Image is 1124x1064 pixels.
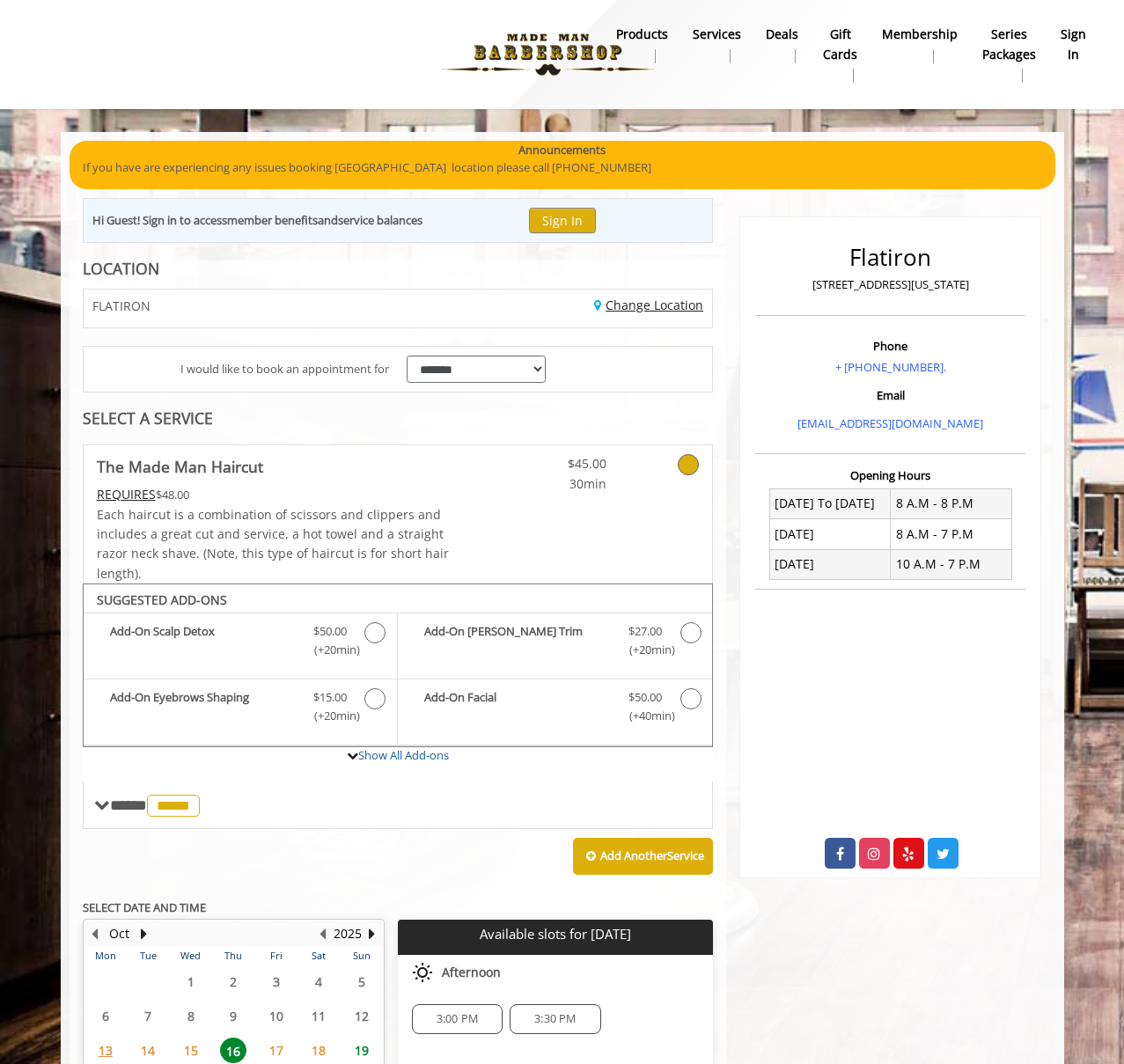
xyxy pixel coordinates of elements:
[760,340,1021,352] h3: Phone
[755,469,1025,481] h3: Opening Hours
[298,947,340,965] th: Sat
[534,1012,576,1026] span: 3:30 PM
[510,1004,600,1034] div: 3:30 PM
[227,212,318,228] b: member benefits
[313,688,347,707] span: $15.00
[529,208,596,233] button: Sign In
[110,688,296,725] b: Add-On Eyebrows Shaping
[92,211,422,230] div: Hi Guest! Sign in to access and
[109,924,129,943] button: Oct
[503,454,606,473] span: $45.00
[220,1038,246,1063] span: 16
[92,622,388,664] label: Add-On Scalp Detox
[766,25,798,44] b: Deals
[760,275,1021,294] p: [STREET_ADDRESS][US_STATE]
[769,488,891,518] td: [DATE] To [DATE]
[83,899,206,915] b: SELECT DATE AND TIME
[304,707,356,725] span: (+20min )
[797,415,983,431] a: [EMAIL_ADDRESS][DOMAIN_NAME]
[970,22,1048,87] a: Series packagesSeries packages
[92,688,388,730] label: Add-On Eyebrows Shaping
[127,947,169,965] th: Tue
[594,297,703,313] a: Change Location
[97,485,451,504] div: $48.00
[92,299,151,312] span: FLATIRON
[619,641,671,659] span: (+20min )
[760,245,1021,270] h2: Flatiron
[313,622,347,641] span: $50.00
[83,583,714,747] div: The Made Man Haircut Add-onS
[619,707,671,725] span: (+40min )
[365,924,379,943] button: Next Year
[412,1004,503,1034] div: 3:00 PM
[316,924,330,943] button: Previous Year
[358,747,449,763] a: Show All Add-ons
[693,25,741,44] b: Services
[769,519,891,549] td: [DATE]
[338,212,422,228] b: service balances
[518,141,606,159] b: Announcements
[835,359,946,375] a: + [PHONE_NUMBER].
[349,1038,375,1063] span: 19
[503,474,606,494] span: 30min
[83,410,714,427] div: SELECT A SERVICE
[680,22,753,68] a: ServicesServices
[442,965,501,980] span: Afternoon
[254,947,297,965] th: Fri
[628,622,662,641] span: $27.00
[407,622,703,664] label: Add-On Beard Trim
[97,454,263,479] b: The Made Man Haircut
[135,1038,161,1063] span: 14
[84,947,127,965] th: Mon
[169,947,211,965] th: Wed
[97,506,449,582] span: Each haircut is a combination of scissors and clippers and includes a great cut and service, a ho...
[304,641,356,659] span: (+20min )
[83,258,159,279] b: LOCATION
[83,158,1042,177] p: If you have are experiencing any issues booking [GEOGRAPHIC_DATA] location please call [PHONE_NUM...
[982,25,1036,64] b: Series packages
[212,947,254,965] th: Thu
[891,549,1012,579] td: 10 A.M - 7 P.M
[870,22,970,68] a: MembershipMembership
[92,1038,119,1063] span: 13
[769,549,891,579] td: [DATE]
[340,947,383,965] th: Sun
[424,688,611,725] b: Add-On Facial
[424,622,611,659] b: Add-On [PERSON_NAME] Trim
[180,360,389,378] span: I would like to book an appointment for
[437,1012,478,1026] span: 3:00 PM
[305,1038,332,1063] span: 18
[616,25,668,44] b: products
[600,848,704,863] b: Add Another Service
[178,1038,204,1063] span: 15
[760,389,1021,401] h3: Email
[334,924,362,943] button: 2025
[405,927,706,942] p: Available slots for [DATE]
[891,488,1012,518] td: 8 A.M - 8 P.M
[753,22,811,68] a: DealsDeals
[263,1038,290,1063] span: 17
[97,486,156,503] span: This service needs some Advance to be paid before we block your appointment
[1061,25,1086,64] b: sign in
[628,688,662,707] span: $50.00
[88,924,102,943] button: Previous Month
[823,25,857,64] b: gift cards
[604,22,680,68] a: Productsproducts
[97,591,227,608] b: SUGGESTED ADD-ONS
[427,6,669,103] img: Made Man Barbershop logo
[882,25,958,44] b: Membership
[573,838,713,875] button: Add AnotherService
[407,688,703,730] label: Add-On Facial
[137,924,151,943] button: Next Month
[811,22,870,87] a: Gift cardsgift cards
[1048,22,1098,68] a: sign insign in
[110,622,296,659] b: Add-On Scalp Detox
[412,962,433,983] img: afternoon slots
[891,519,1012,549] td: 8 A.M - 7 P.M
